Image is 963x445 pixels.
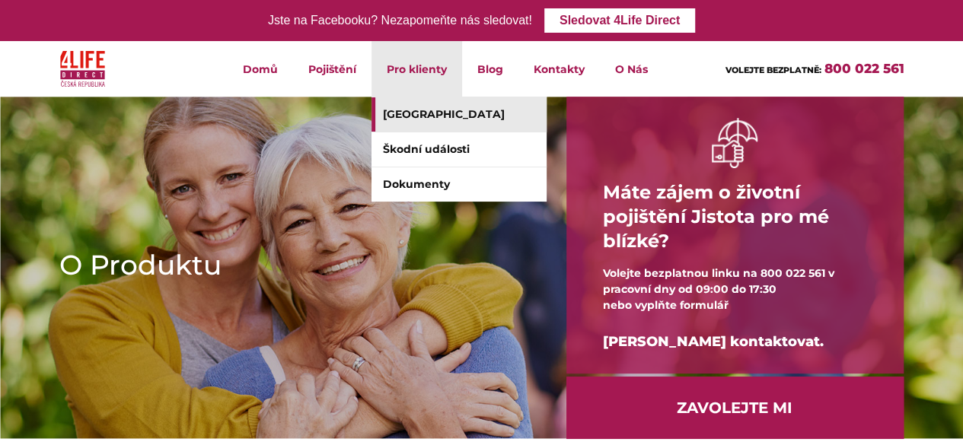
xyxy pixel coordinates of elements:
a: [GEOGRAPHIC_DATA] [371,97,547,132]
span: VOLEJTE BEZPLATNĚ: [725,65,821,75]
img: ruka držící deštník bilá ikona [712,118,757,167]
a: Domů [228,41,293,97]
h1: O Produktu [59,246,518,284]
h4: Máte zájem o životní pojištění Jistota pro mé blízké? [603,168,867,265]
a: Blog [462,41,518,97]
a: Kontakty [518,41,600,97]
div: [PERSON_NAME] kontaktovat. [603,313,867,370]
div: Jste na Facebooku? Nezapomeňte nás sledovat! [268,10,532,32]
a: 800 022 561 [824,61,904,76]
a: ZAVOLEJTE MI [566,377,904,439]
a: Dokumenty [371,167,547,202]
img: 4Life Direct Česká republika logo [60,47,106,91]
span: Volejte bezplatnou linku na 800 022 561 v pracovní dny od 09:00 do 17:30 nebo vyplňte formulář [603,266,834,312]
a: Sledovat 4Life Direct [544,8,695,33]
a: Škodní události [371,132,547,167]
